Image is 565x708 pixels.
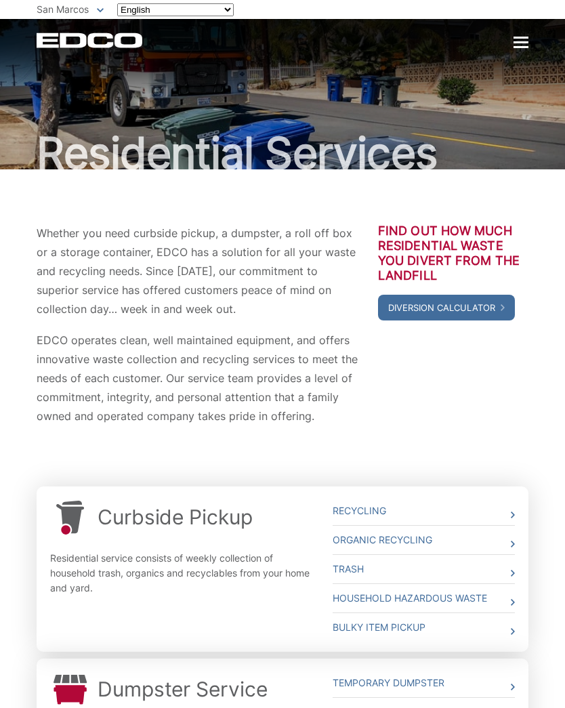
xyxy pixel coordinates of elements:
[50,551,312,596] p: Residential service consists of weekly collection of household trash, organics and recyclables fr...
[37,3,89,15] span: San Marcos
[333,584,515,612] a: Household Hazardous Waste
[333,526,515,554] a: Organic Recycling
[333,555,515,583] a: Trash
[37,33,144,48] a: EDCD logo. Return to the homepage.
[333,669,515,697] a: Temporary Dumpster
[378,224,528,283] h3: Find out how much residential waste you divert from the landfill
[333,497,515,525] a: Recycling
[117,3,234,16] select: Select a language
[37,224,358,318] p: Whether you need curbside pickup, a dumpster, a roll off box or a storage container, EDCO has a s...
[333,613,515,642] a: Bulky Item Pickup
[98,677,267,701] a: Dumpster Service
[37,331,358,425] p: EDCO operates clean, well maintained equipment, and offers innovative waste collection and recycl...
[378,295,515,320] a: Diversion Calculator
[98,505,253,529] a: Curbside Pickup
[37,131,528,175] h1: Residential Services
